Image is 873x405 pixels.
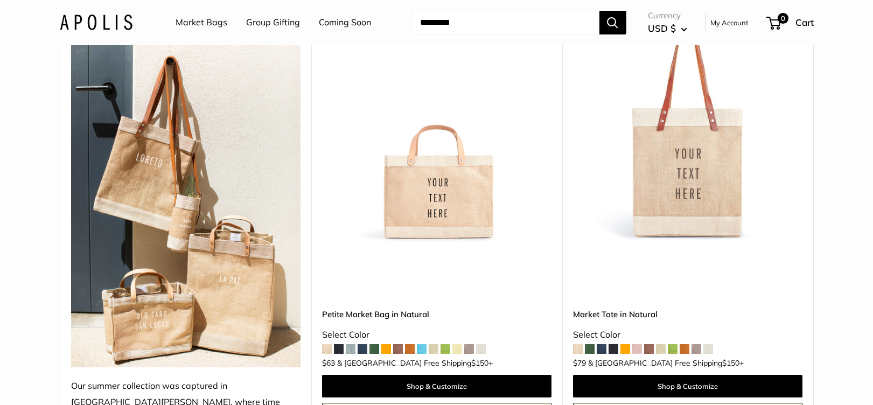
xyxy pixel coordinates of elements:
[322,358,335,368] span: $63
[722,358,739,368] span: $150
[648,23,676,34] span: USD $
[322,14,551,243] img: Petite Market Bag in Natural
[767,14,814,31] a: 0 Cart
[471,358,488,368] span: $150
[573,308,802,320] a: Market Tote in Natural
[573,375,802,397] a: Shop & Customize
[573,327,802,343] div: Select Color
[777,13,788,24] span: 0
[573,14,802,243] img: description_Make it yours with custom printed text.
[322,14,551,243] a: Petite Market Bag in Naturaldescription_Effortless style that elevates every moment
[176,15,227,31] a: Market Bags
[322,327,551,343] div: Select Color
[411,11,599,34] input: Search...
[599,11,626,34] button: Search
[795,17,814,28] span: Cart
[60,15,132,30] img: Apolis
[648,8,687,23] span: Currency
[322,308,551,320] a: Petite Market Bag in Natural
[648,20,687,37] button: USD $
[246,15,300,31] a: Group Gifting
[71,14,301,367] img: Our summer collection was captured in Todos Santos, where time slows down and color pops.
[337,359,493,367] span: & [GEOGRAPHIC_DATA] Free Shipping +
[322,375,551,397] a: Shop & Customize
[710,16,749,29] a: My Account
[319,15,371,31] a: Coming Soon
[9,364,115,396] iframe: Sign Up via Text for Offers
[588,359,744,367] span: & [GEOGRAPHIC_DATA] Free Shipping +
[573,358,586,368] span: $79
[573,14,802,243] a: description_Make it yours with custom printed text.description_The Original Market bag in its 4 n...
